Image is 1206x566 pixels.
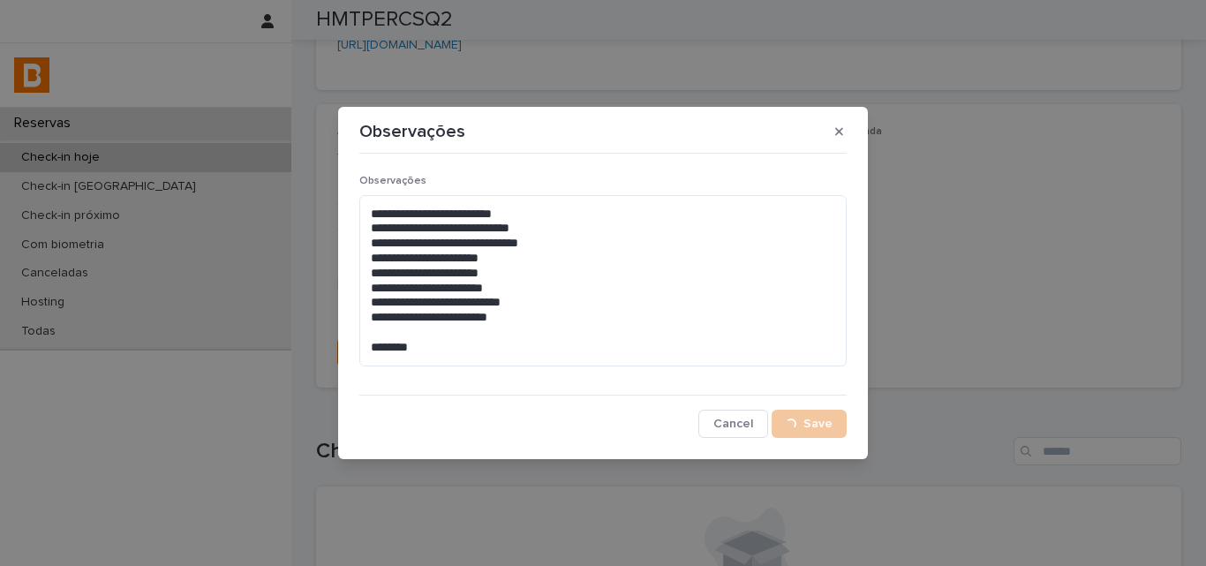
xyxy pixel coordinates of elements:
[698,410,768,438] button: Cancel
[713,418,753,430] span: Cancel
[803,418,833,430] span: Save
[359,176,426,186] span: Observações
[772,410,847,438] button: Save
[359,121,465,142] p: Observações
